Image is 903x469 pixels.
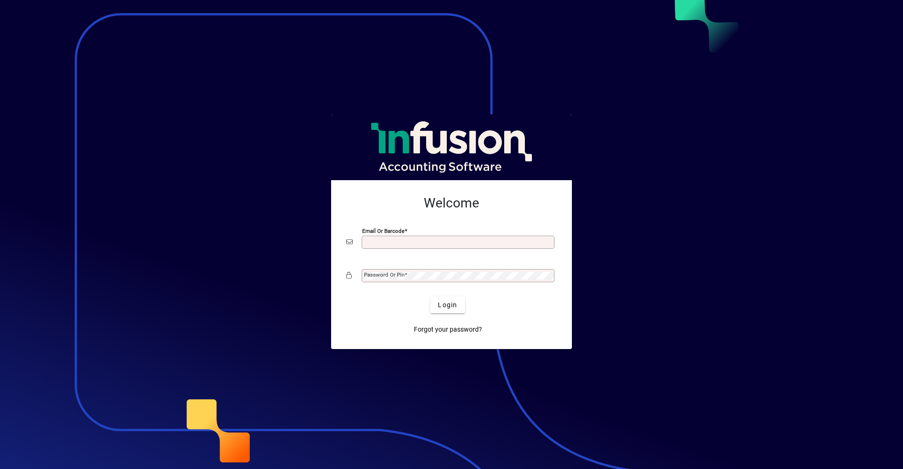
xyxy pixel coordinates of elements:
[364,271,404,278] mat-label: Password or Pin
[362,228,404,234] mat-label: Email or Barcode
[410,321,486,338] a: Forgot your password?
[414,325,482,334] span: Forgot your password?
[346,195,557,211] h2: Welcome
[430,296,465,313] button: Login
[438,300,457,310] span: Login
